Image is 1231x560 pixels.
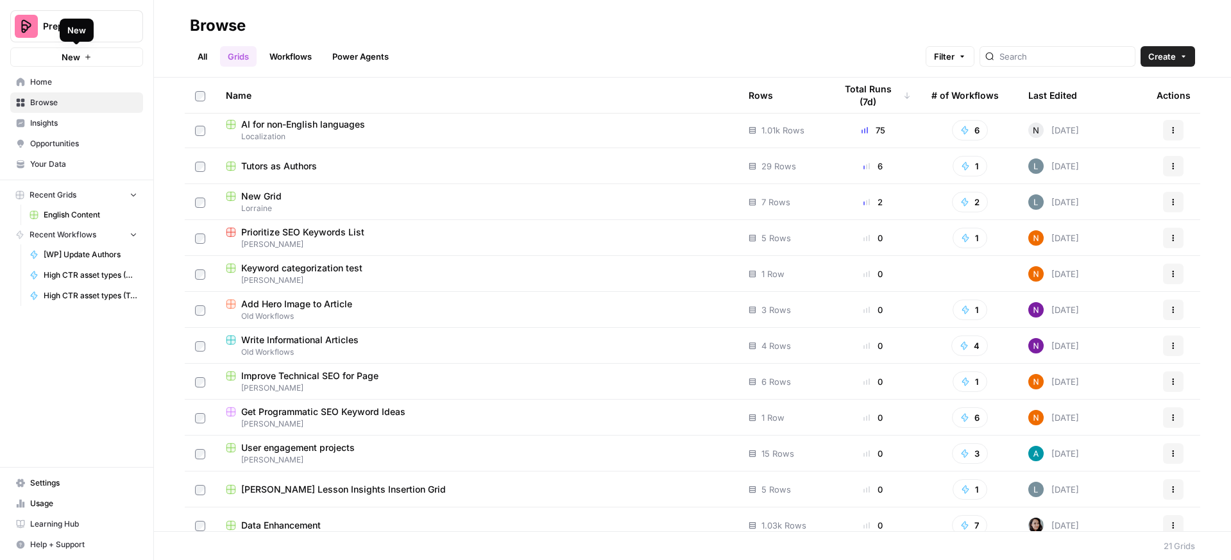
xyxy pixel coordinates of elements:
[241,226,364,239] span: Prioritize SEO Keywords List
[1028,410,1079,425] div: [DATE]
[226,275,728,286] span: [PERSON_NAME]
[1028,482,1079,497] div: [DATE]
[1028,338,1044,353] img: kedmmdess6i2jj5txyq6cw0yj4oc
[953,228,987,248] button: 1
[226,454,728,466] span: [PERSON_NAME]
[241,190,282,203] span: New Grid
[835,411,911,424] div: 0
[30,76,137,88] span: Home
[190,15,246,36] div: Browse
[749,78,773,113] div: Rows
[1028,482,1044,497] img: lv9aeu8m5xbjlu53qhb6bdsmtbjy
[952,192,988,212] button: 2
[761,160,796,173] span: 29 Rows
[10,473,143,493] a: Settings
[835,339,911,352] div: 0
[10,47,143,67] button: New
[30,117,137,129] span: Insights
[226,190,728,214] a: New GridLorraine
[952,407,988,428] button: 6
[10,113,143,133] a: Insights
[953,479,987,500] button: 1
[10,185,143,205] button: Recent Grids
[1028,518,1079,533] div: [DATE]
[761,447,794,460] span: 15 Rows
[1028,302,1079,318] div: [DATE]
[190,46,215,67] a: All
[241,160,317,173] span: Tutors as Authors
[226,298,728,322] a: Add Hero Image to ArticleOld Workflows
[761,232,791,244] span: 5 Rows
[835,303,911,316] div: 0
[1148,50,1176,63] span: Create
[241,519,321,532] span: Data Enhancement
[10,10,143,42] button: Workspace: Preply
[931,78,999,113] div: # of Workflows
[952,120,988,140] button: 6
[952,443,988,464] button: 3
[835,78,911,113] div: Total Runs (7d)
[241,369,378,382] span: Improve Technical SEO for Page
[226,203,728,214] span: Lorraine
[226,310,728,322] span: Old Workflows
[1028,230,1079,246] div: [DATE]
[43,20,121,33] span: Preply
[761,411,785,424] span: 1 Row
[1028,410,1044,425] img: c37vr20y5fudypip844bb0rvyfb7
[226,519,728,532] a: Data Enhancement
[62,51,80,64] span: New
[226,78,728,113] div: Name
[24,285,143,306] a: High CTR asset types (ToFu)
[226,239,728,250] span: [PERSON_NAME]
[30,477,137,489] span: Settings
[1028,230,1044,246] img: c37vr20y5fudypip844bb0rvyfb7
[10,133,143,154] a: Opportunities
[835,267,911,280] div: 0
[15,15,38,38] img: Preply Logo
[1028,446,1044,461] img: 48p1dlxc26vy6gc5e5xg6nwbe9bs
[241,441,355,454] span: User engagement projects
[44,269,137,281] span: High CTR asset types (MoFu)
[1028,123,1079,138] div: [DATE]
[226,118,728,142] a: AI for non-English languagesLocalization
[835,124,911,137] div: 75
[1028,266,1044,282] img: c37vr20y5fudypip844bb0rvyfb7
[241,118,365,131] span: AI for non-English languages
[1028,302,1044,318] img: kedmmdess6i2jj5txyq6cw0yj4oc
[226,441,728,466] a: User engagement projects[PERSON_NAME]
[226,334,728,358] a: Write Informational ArticlesOld Workflows
[24,265,143,285] a: High CTR asset types (MoFu)
[761,519,806,532] span: 1.03k Rows
[1164,539,1195,552] div: 21 Grids
[241,262,362,275] span: Keyword categorization test
[241,334,359,346] span: Write Informational Articles
[761,339,791,352] span: 4 Rows
[226,405,728,430] a: Get Programmatic SEO Keyword Ideas[PERSON_NAME]
[10,72,143,92] a: Home
[10,154,143,174] a: Your Data
[1033,124,1039,137] span: N
[761,196,790,208] span: 7 Rows
[10,493,143,514] a: Usage
[835,232,911,244] div: 0
[30,518,137,530] span: Learning Hub
[999,50,1130,63] input: Search
[926,46,974,67] button: Filter
[30,539,137,550] span: Help + Support
[226,226,728,250] a: Prioritize SEO Keywords List[PERSON_NAME]
[24,244,143,265] a: [WP] Update Authors
[10,514,143,534] a: Learning Hub
[30,97,137,108] span: Browse
[226,483,728,496] a: [PERSON_NAME] Lesson Insights Insertion Grid
[953,300,987,320] button: 1
[10,534,143,555] button: Help + Support
[1028,338,1079,353] div: [DATE]
[325,46,396,67] a: Power Agents
[835,375,911,388] div: 0
[1028,374,1044,389] img: c37vr20y5fudypip844bb0rvyfb7
[44,209,137,221] span: English Content
[1028,446,1079,461] div: [DATE]
[262,46,319,67] a: Workflows
[241,483,446,496] span: [PERSON_NAME] Lesson Insights Insertion Grid
[1028,158,1079,174] div: [DATE]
